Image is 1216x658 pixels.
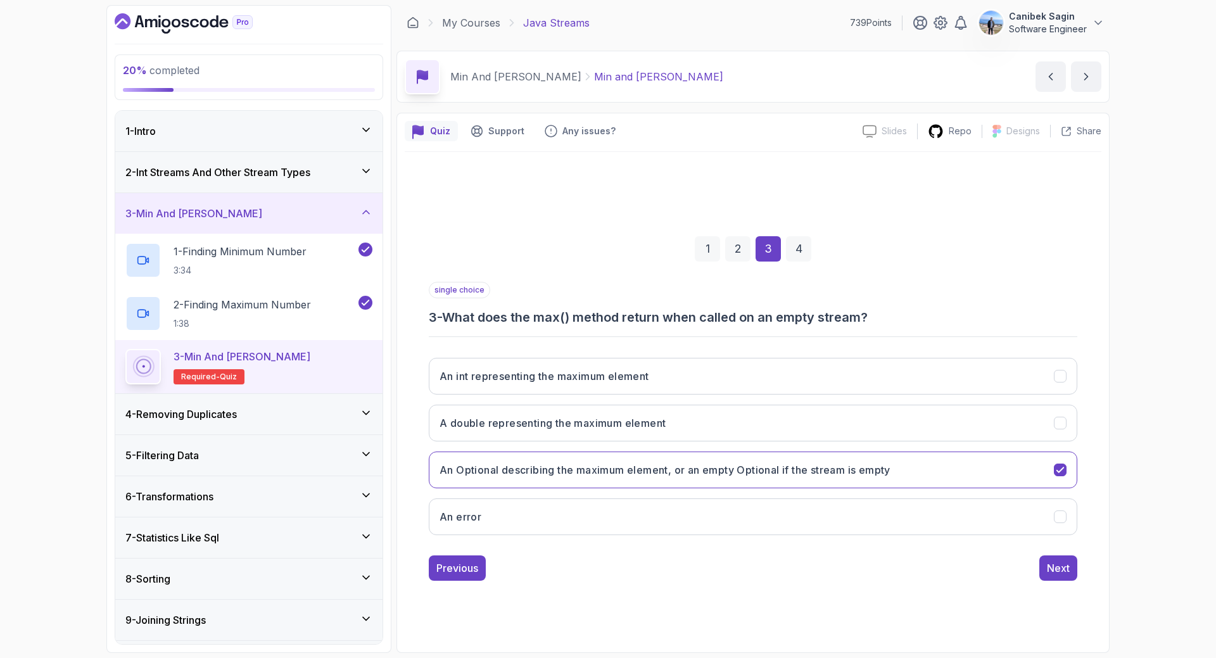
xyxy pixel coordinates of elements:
div: Previous [436,560,478,576]
p: 1 - Finding Minimum Number [174,244,307,259]
button: 1-Finding Minimum Number3:34 [125,243,372,278]
button: next content [1071,61,1101,92]
button: user profile imageCanibek SaginSoftware Engineer [978,10,1105,35]
button: 3-Min and [PERSON_NAME]Required-quiz [125,349,372,384]
h3: 5 - Filtering Data [125,448,199,463]
p: 2 - Finding Maximum Number [174,297,311,312]
button: 8-Sorting [115,559,383,599]
h3: An error [440,509,481,524]
img: user profile image [979,11,1003,35]
div: 2 [725,236,750,262]
button: An error [429,498,1077,535]
div: 1 [695,236,720,262]
a: My Courses [442,15,500,30]
a: Dashboard [115,13,282,34]
p: 3 - Min and [PERSON_NAME] [174,349,310,364]
p: Share [1077,125,1101,137]
span: completed [123,64,199,77]
a: Dashboard [407,16,419,29]
div: 3 [756,236,781,262]
span: 20 % [123,64,147,77]
button: Support button [463,121,532,141]
button: An int representing the maximum element [429,358,1077,395]
button: A double representing the maximum element [429,405,1077,441]
button: 6-Transformations [115,476,383,517]
button: 5-Filtering Data [115,435,383,476]
p: Designs [1006,125,1040,137]
p: Slides [882,125,907,137]
p: Quiz [430,125,450,137]
p: 739 Points [850,16,892,29]
h3: A double representing the maximum element [440,415,666,431]
button: 3-Min And [PERSON_NAME] [115,193,383,234]
span: Required- [181,372,220,382]
p: Software Engineer [1009,23,1087,35]
p: Min And [PERSON_NAME] [450,69,581,84]
button: Feedback button [537,121,623,141]
button: 1-Intro [115,111,383,151]
h3: 2 - Int Streams And Other Stream Types [125,165,310,180]
button: Share [1050,125,1101,137]
button: 2-Finding Maximum Number1:38 [125,296,372,331]
p: Support [488,125,524,137]
button: 2-Int Streams And Other Stream Types [115,152,383,193]
p: 1:38 [174,317,311,330]
button: 9-Joining Strings [115,600,383,640]
h3: 1 - Intro [125,123,156,139]
p: Java Streams [523,15,590,30]
h3: An int representing the maximum element [440,369,649,384]
button: An Optional describing the maximum element, or an empty Optional if the stream is empty [429,452,1077,488]
h3: 6 - Transformations [125,489,213,504]
h3: 3 - What does the max() method return when called on an empty stream? [429,308,1077,326]
p: Min and [PERSON_NAME] [594,69,723,84]
button: 4-Removing Duplicates [115,394,383,434]
p: 3:34 [174,264,307,277]
h3: An Optional describing the maximum element, or an empty Optional if the stream is empty [440,462,890,478]
h3: 3 - Min And [PERSON_NAME] [125,206,262,221]
button: 7-Statistics Like Sql [115,517,383,558]
p: Repo [949,125,972,137]
h3: 7 - Statistics Like Sql [125,530,219,545]
button: Previous [429,555,486,581]
div: 4 [786,236,811,262]
p: Canibek Sagin [1009,10,1087,23]
p: Any issues? [562,125,616,137]
p: single choice [429,282,490,298]
span: quiz [220,372,237,382]
div: Next [1047,560,1070,576]
h3: 8 - Sorting [125,571,170,586]
button: Next [1039,555,1077,581]
h3: 4 - Removing Duplicates [125,407,237,422]
a: Repo [918,123,982,139]
button: previous content [1035,61,1066,92]
h3: 9 - Joining Strings [125,612,206,628]
button: quiz button [405,121,458,141]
